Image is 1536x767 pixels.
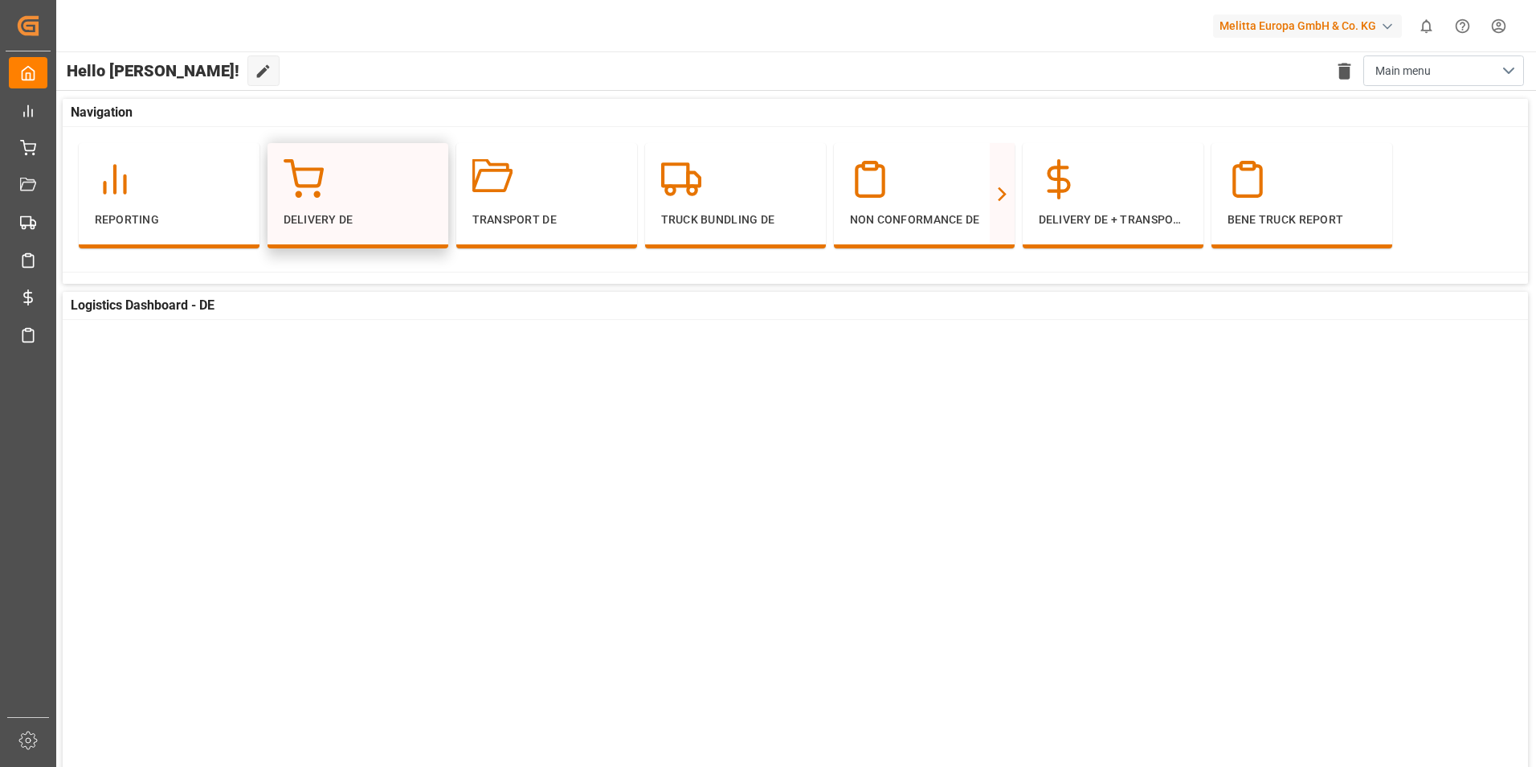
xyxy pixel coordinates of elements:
[1213,10,1408,41] button: Melitta Europa GmbH & Co. KG
[95,211,243,228] p: Reporting
[1039,211,1187,228] p: Delivery DE + Transport Cost
[284,211,432,228] p: Delivery DE
[661,211,810,228] p: Truck Bundling DE
[1213,14,1402,38] div: Melitta Europa GmbH & Co. KG
[1444,8,1481,44] button: Help Center
[472,211,621,228] p: Transport DE
[71,103,133,122] span: Navigation
[1363,55,1524,86] button: open menu
[71,296,214,315] span: Logistics Dashboard - DE
[67,55,239,86] span: Hello [PERSON_NAME]!
[1228,211,1376,228] p: BeNe Truck Report
[1375,63,1431,80] span: Main menu
[850,211,999,228] p: Non Conformance DE
[1408,8,1444,44] button: show 0 new notifications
